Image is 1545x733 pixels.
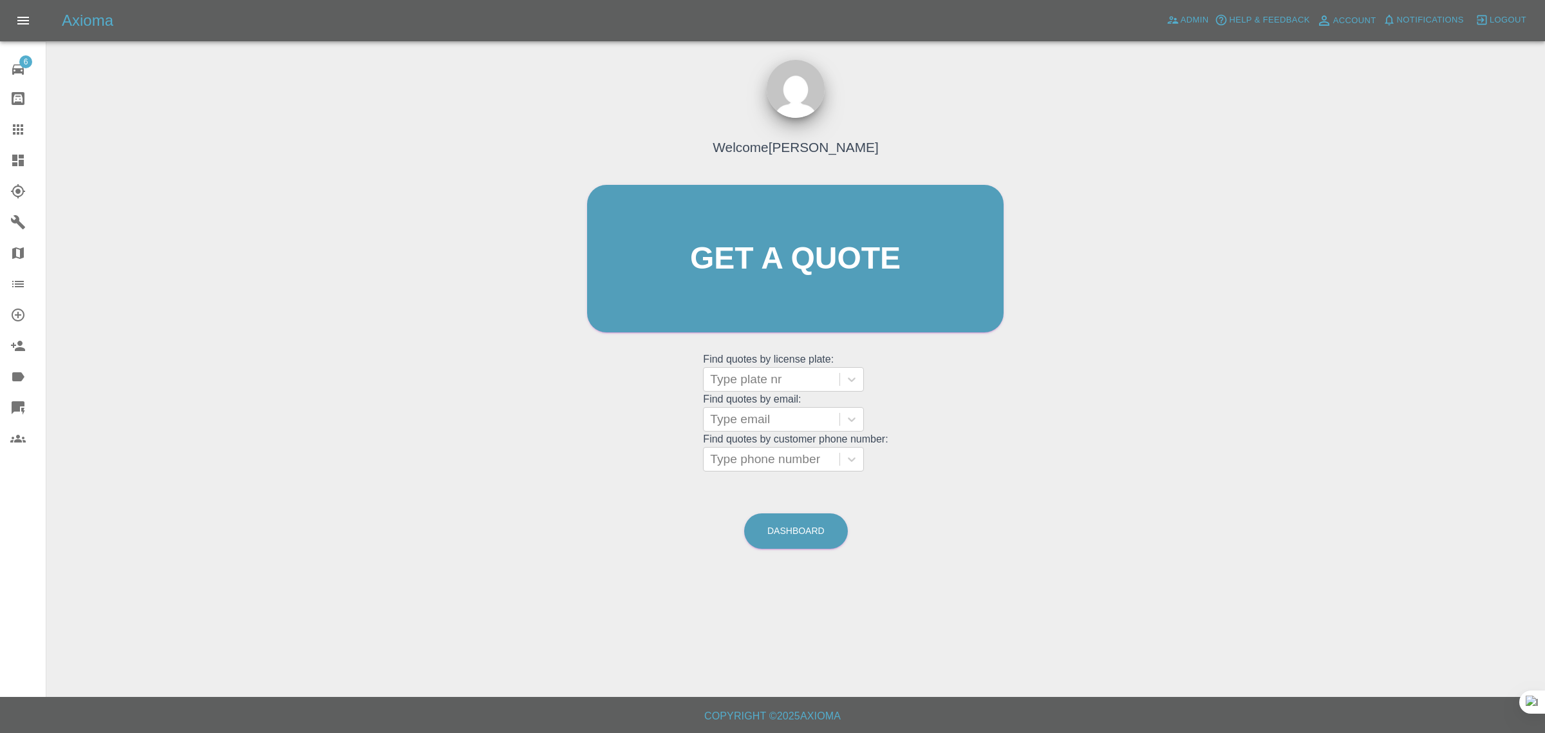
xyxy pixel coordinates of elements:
span: Admin [1181,13,1209,28]
a: Admin [1163,10,1212,30]
button: Open drawer [8,5,39,36]
grid: Find quotes by email: [703,394,888,432]
a: Account [1313,10,1380,31]
button: Notifications [1380,10,1467,30]
a: Get a quote [587,185,1004,332]
span: 6 [19,55,32,68]
button: Help & Feedback [1212,10,1313,30]
span: Account [1333,14,1376,28]
span: Help & Feedback [1229,13,1309,28]
grid: Find quotes by customer phone number: [703,433,888,471]
h5: Axioma [62,10,113,31]
grid: Find quotes by license plate: [703,354,888,392]
h4: Welcome [PERSON_NAME] [713,137,878,157]
a: Dashboard [744,513,848,549]
span: Logout [1490,13,1526,28]
span: Notifications [1397,13,1464,28]
img: ... [767,60,825,118]
h6: Copyright © 2025 Axioma [10,707,1535,725]
button: Logout [1472,10,1530,30]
